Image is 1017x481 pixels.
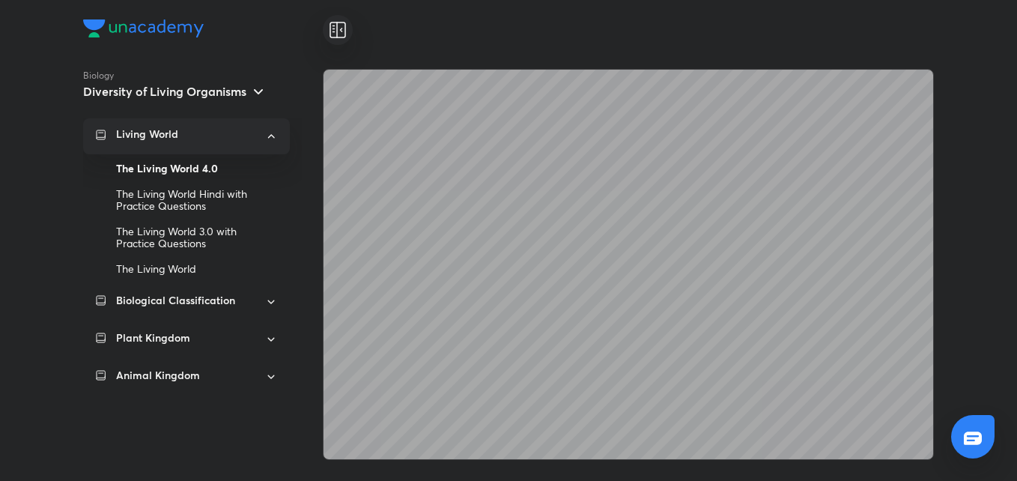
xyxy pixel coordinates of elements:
[116,293,235,308] p: Biological Classification
[116,181,278,219] div: The Living World Hindi with Practice Questions
[116,219,278,256] div: The Living World 3.0 with Practice Questions
[116,368,200,383] p: Animal Kingdom
[83,69,323,82] p: Biology
[83,19,204,37] img: Company Logo
[83,84,246,99] h5: Diversity of Living Organisms
[116,256,278,282] div: The Living World
[116,127,178,141] p: Living World
[116,330,190,345] p: Plant Kingdom
[116,156,278,181] div: The Living World 4.0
